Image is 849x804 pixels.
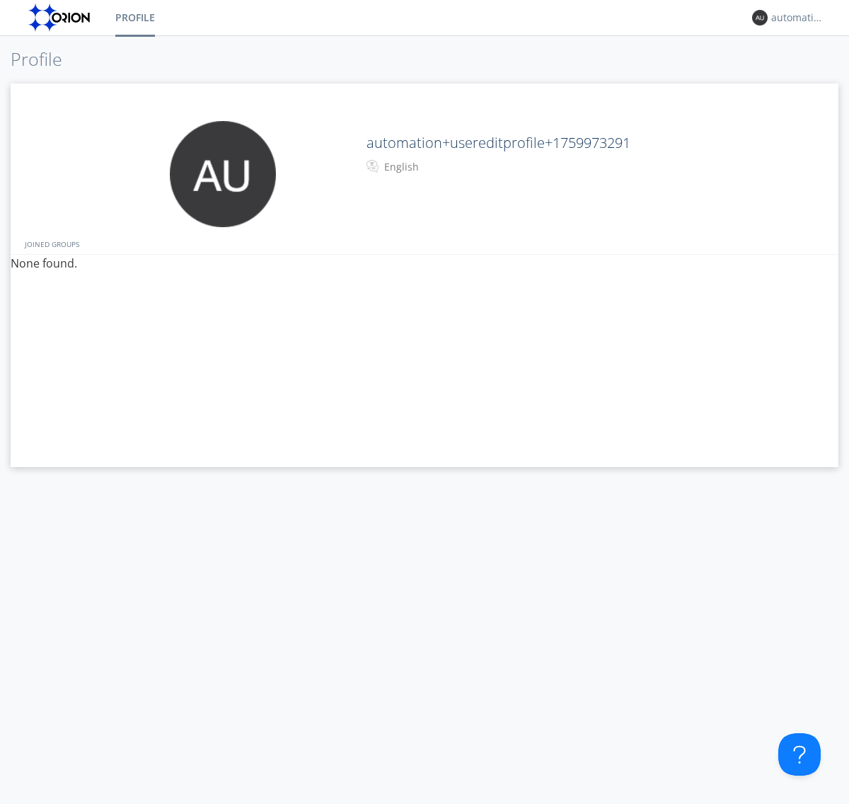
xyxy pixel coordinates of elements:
img: 373638.png [752,10,768,25]
div: JOINED GROUPS [21,234,835,254]
img: 373638.png [170,121,276,227]
p: None found. [11,255,838,273]
img: In groups with Translation enabled, your messages will be automatically translated to and from th... [366,158,381,175]
img: orion-labs-logo.svg [28,4,94,32]
iframe: Toggle Customer Support [778,733,821,776]
div: automation+usereditprofile+1759973291 [771,11,824,25]
h1: Profile [11,50,838,69]
div: English [384,160,502,174]
h2: automation+usereditprofile+1759973291 [366,135,759,151]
